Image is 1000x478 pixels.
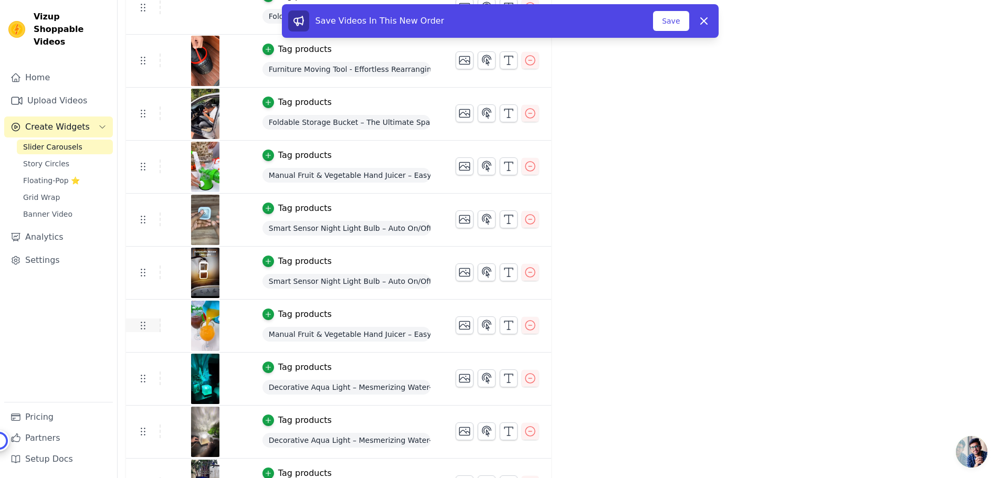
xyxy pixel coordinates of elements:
[4,90,113,111] a: Upload Videos
[262,274,430,289] span: Smart Sensor Night Light Bulb – Auto On/Off | Energy-Saving LED Night Lamp for Home
[262,62,430,77] span: Furniture Moving Tool - Effortless Rearranging
[262,202,332,215] button: Tag products
[456,157,473,175] button: Change Thumbnail
[278,308,332,321] div: Tag products
[262,221,430,236] span: Smart Sensor Night Light Bulb – Auto On/Off | Energy-Saving LED Night Lamp for Home
[315,16,445,26] span: Save Videos In This New Order
[262,380,430,395] span: Decorative Aqua Light – Mesmerizing Water-Inspired Glow for a Tranquil Ambiance
[262,308,332,321] button: Tag products
[278,96,332,109] div: Tag products
[262,255,332,268] button: Tag products
[262,361,332,374] button: Tag products
[956,436,987,468] a: Open chat
[278,361,332,374] div: Tag products
[25,121,90,133] span: Create Widgets
[17,156,113,171] a: Story Circles
[23,209,72,219] span: Banner Video
[456,263,473,281] button: Change Thumbnail
[278,414,332,427] div: Tag products
[17,173,113,188] a: Floating-Pop ⭐
[4,449,113,470] a: Setup Docs
[262,327,430,342] span: Manual Fruit & Vegetable Hand Juicer – Easy & Efficient Juicer for Fresh, Healthy Drinks
[4,250,113,271] a: Settings
[191,354,220,404] img: vizup-images-6db0.png
[262,168,430,183] span: Manual Fruit & Vegetable Hand Juicer – Easy & Efficient Juicer for Fresh, Healthy Drinks
[23,192,60,203] span: Grid Wrap
[456,210,473,228] button: Change Thumbnail
[4,67,113,88] a: Home
[456,422,473,440] button: Change Thumbnail
[17,190,113,205] a: Grid Wrap
[278,202,332,215] div: Tag products
[17,140,113,154] a: Slider Carousels
[262,414,332,427] button: Tag products
[456,104,473,122] button: Change Thumbnail
[456,369,473,387] button: Change Thumbnail
[23,158,69,169] span: Story Circles
[262,149,332,162] button: Tag products
[278,149,332,162] div: Tag products
[23,142,82,152] span: Slider Carousels
[456,316,473,334] button: Change Thumbnail
[4,227,113,248] a: Analytics
[191,195,220,245] img: vizup-images-c1c6.png
[191,36,220,86] img: vizup-images-9751.png
[191,407,220,457] img: vizup-images-ec3d.png
[262,43,332,56] button: Tag products
[456,51,473,69] button: Change Thumbnail
[191,142,220,192] img: vizup-images-431d.png
[4,428,113,449] a: Partners
[191,89,220,139] img: vizup-images-2c77.png
[262,433,430,448] span: Decorative Aqua Light – Mesmerizing Water-Inspired Glow for a Tranquil Ambiance
[4,116,113,137] button: Create Widgets
[278,255,332,268] div: Tag products
[23,175,80,186] span: Floating-Pop ⭐
[191,248,220,298] img: vizup-images-d411.png
[191,301,220,351] img: vizup-images-7b5a.png
[17,207,113,221] a: Banner Video
[262,115,430,130] span: Foldable Storage Bucket – The Ultimate Space-Saving Multi-Purpose Bucket for Everyday Use
[4,407,113,428] a: Pricing
[262,96,332,109] button: Tag products
[278,43,332,56] div: Tag products
[653,11,689,31] button: Save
